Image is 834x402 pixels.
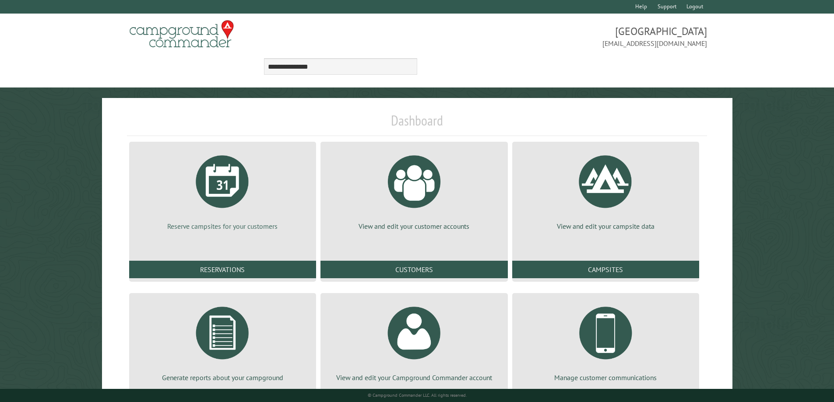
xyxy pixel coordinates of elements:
[127,17,236,51] img: Campground Commander
[523,149,689,231] a: View and edit your campsite data
[127,112,707,136] h1: Dashboard
[140,149,306,231] a: Reserve campsites for your customers
[523,221,689,231] p: View and edit your campsite data
[320,261,507,278] a: Customers
[368,392,467,398] small: © Campground Commander LLC. All rights reserved.
[140,221,306,231] p: Reserve campsites for your customers
[523,300,689,382] a: Manage customer communications
[512,261,699,278] a: Campsites
[140,373,306,382] p: Generate reports about your campground
[331,149,497,231] a: View and edit your customer accounts
[331,221,497,231] p: View and edit your customer accounts
[523,373,689,382] p: Manage customer communications
[129,261,316,278] a: Reservations
[140,300,306,382] a: Generate reports about your campground
[331,300,497,382] a: View and edit your Campground Commander account
[417,24,707,49] span: [GEOGRAPHIC_DATA] [EMAIL_ADDRESS][DOMAIN_NAME]
[331,373,497,382] p: View and edit your Campground Commander account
